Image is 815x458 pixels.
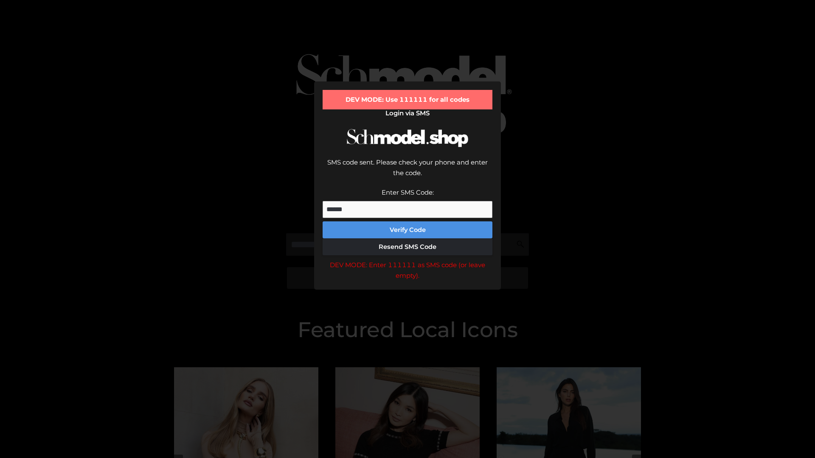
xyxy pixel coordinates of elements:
div: DEV MODE: Enter 111111 as SMS code (or leave empty). [323,260,492,281]
h2: Login via SMS [323,109,492,117]
button: Verify Code [323,221,492,238]
img: Schmodel Logo [344,121,471,155]
button: Resend SMS Code [323,238,492,255]
div: DEV MODE: Use 111111 for all codes [323,90,492,109]
label: Enter SMS Code: [382,188,434,196]
div: SMS code sent. Please check your phone and enter the code. [323,157,492,187]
